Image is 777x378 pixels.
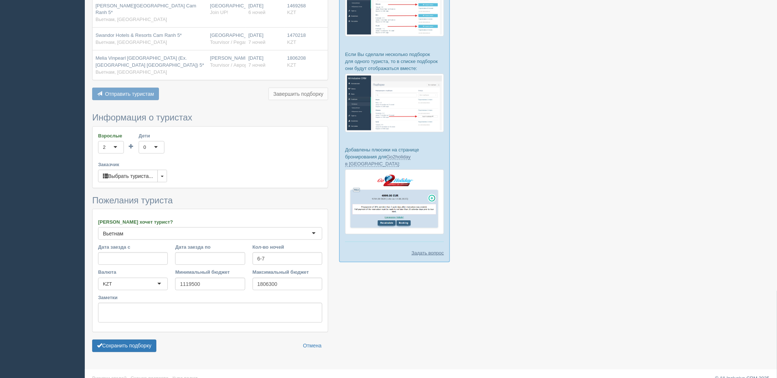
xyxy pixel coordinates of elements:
span: KZT [287,39,296,45]
span: Пожелания туриста [92,195,173,205]
label: [PERSON_NAME] хочет турист? [98,218,322,225]
h3: Информация о туристах [92,113,328,122]
a: Отмена [298,340,326,352]
div: [GEOGRAPHIC_DATA] [210,3,243,16]
div: KZT [103,280,112,288]
span: 1469268 [287,3,306,8]
label: Максимальный бюджет [253,269,322,276]
label: Заметки [98,294,322,301]
label: Валюта [98,269,168,276]
button: Сохранить подборку [92,340,156,352]
span: 6 ночей [249,10,266,15]
div: Вьетнам [103,230,124,237]
span: 1470218 [287,32,306,38]
span: Вьетнам, [GEOGRAPHIC_DATA] [96,17,167,22]
img: go2holiday-proposal-for-travel-agency.png [345,169,444,234]
label: Дата заезда по [175,244,245,251]
label: Дети [139,132,164,139]
div: [DATE] [249,3,281,16]
button: Отправить туристам [92,88,159,100]
span: 7 ночей [249,39,266,45]
div: [GEOGRAPHIC_DATA] [210,32,243,46]
span: 7 ночей [249,62,266,68]
span: KZT [287,10,296,15]
span: 1806208 [287,55,306,61]
input: 7-10 или 7,10,14 [253,252,322,265]
div: [DATE] [249,32,281,46]
a: Go2holiday в [GEOGRAPHIC_DATA] [345,154,411,167]
span: Вьетнам, [GEOGRAPHIC_DATA] [96,69,167,75]
label: Взрослые [98,132,124,139]
label: Кол-во ночей [253,244,322,251]
div: 0 [143,144,146,151]
button: Выбрать туриста... [98,170,158,182]
span: Join UP! [210,10,228,15]
label: Дата заезда с [98,244,168,251]
p: Если Вы сделали несколько подборок для одного туриста, то в списке подборок они будут отображатьс... [345,51,444,72]
label: Заказчик [98,161,322,168]
img: %D0%BF%D0%BE%D0%B4%D0%B1%D0%BE%D1%80%D0%BA%D0%B8-%D0%B3%D1%80%D1%83%D0%BF%D0%BF%D0%B0-%D1%81%D1%8... [345,74,444,132]
a: Задать вопрос [412,249,444,256]
span: KZT [287,62,296,68]
span: Tourvisor / Pegas [210,39,247,45]
span: Tourvisor / Аврора-БГ [210,62,257,68]
span: Melia Vinpearl [GEOGRAPHIC_DATA] (Ex. [GEOGRAPHIC_DATA] [GEOGRAPHIC_DATA]) 5* [96,55,204,68]
div: [PERSON_NAME] [210,55,243,69]
span: Отправить туристам [105,91,154,97]
span: [PERSON_NAME][GEOGRAPHIC_DATA] Cam Ranh 5* [96,3,196,15]
label: Минимальный бюджет [175,269,245,276]
span: Swandor Hotels & Resorts Cam Ranh 5* [96,32,182,38]
div: 2 [103,144,105,151]
span: Вьетнам, [GEOGRAPHIC_DATA] [96,39,167,45]
div: [DATE] [249,55,281,69]
button: Завершить подборку [268,88,328,100]
p: Добавлены плюсики на странице бронирования для : [345,146,444,167]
